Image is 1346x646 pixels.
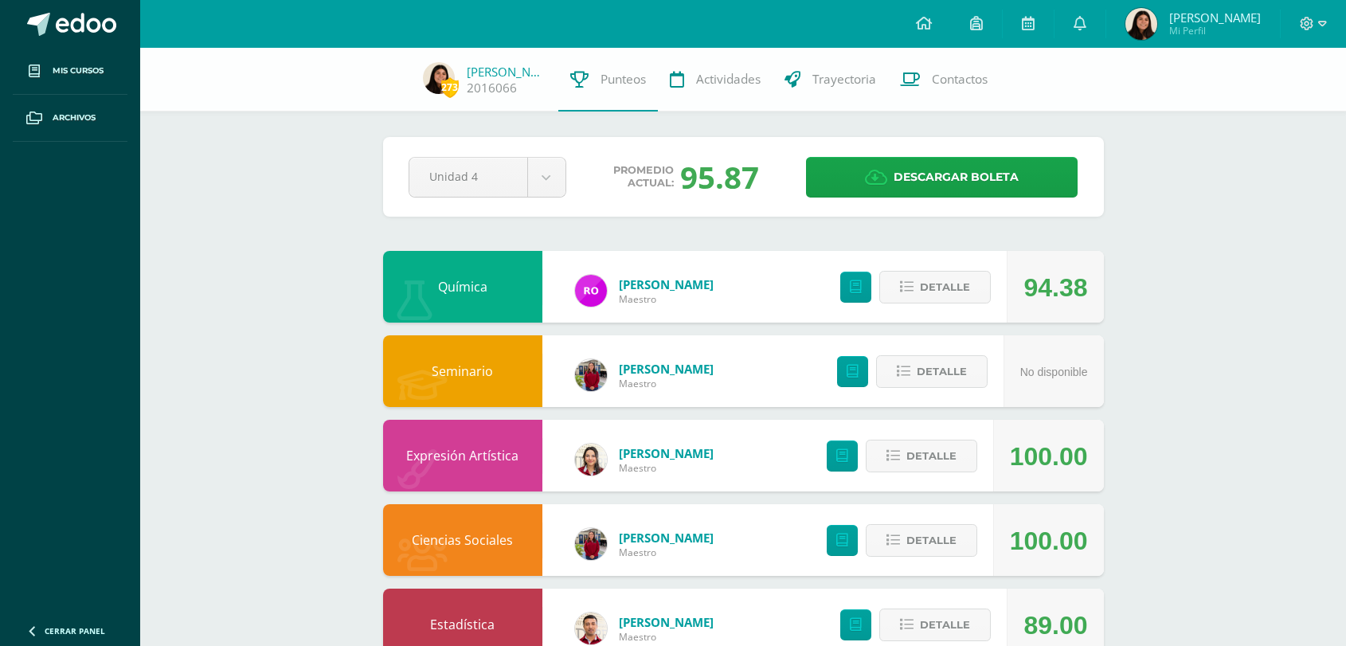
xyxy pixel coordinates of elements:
span: Unidad 4 [429,158,507,195]
span: Maestro [619,630,714,644]
span: Cerrar panel [45,625,105,636]
a: Punteos [558,48,658,112]
div: Seminario [383,335,542,407]
a: Contactos [888,48,1000,112]
span: Detalle [920,610,970,640]
span: Detalle [906,441,957,471]
span: [PERSON_NAME] [1169,10,1261,25]
img: 8967023db232ea363fa53c906190b046.png [575,613,607,644]
span: Actividades [696,71,761,88]
span: Mi Perfil [1169,24,1261,37]
span: Punteos [601,71,646,88]
span: Promedio actual: [613,164,674,190]
a: Descargar boleta [806,157,1078,198]
a: [PERSON_NAME] [619,361,714,377]
span: Descargar boleta [894,158,1019,197]
span: Mis cursos [53,65,104,77]
div: 100.00 [1010,505,1088,577]
img: e1f0730b59be0d440f55fb027c9eff26.png [575,528,607,560]
a: Actividades [658,48,773,112]
div: 100.00 [1010,421,1088,492]
div: Química [383,251,542,323]
button: Detalle [866,524,977,557]
div: 94.38 [1023,252,1087,323]
a: Trayectoria [773,48,888,112]
a: [PERSON_NAME] [467,64,546,80]
a: [PERSON_NAME] [619,530,714,546]
a: [PERSON_NAME] [619,445,714,461]
span: No disponible [1020,366,1088,378]
span: Detalle [906,526,957,555]
span: Contactos [932,71,988,88]
img: d66720014760d80f5c098767f9c1150e.png [423,62,455,94]
span: Detalle [917,357,967,386]
span: Maestro [619,292,714,306]
span: Archivos [53,112,96,124]
a: [PERSON_NAME] [619,276,714,292]
button: Detalle [876,355,988,388]
a: 2016066 [467,80,517,96]
img: d66720014760d80f5c098767f9c1150e.png [1125,8,1157,40]
span: 273 [441,77,459,97]
span: Maestro [619,546,714,559]
button: Detalle [866,440,977,472]
span: Trayectoria [812,71,876,88]
a: Unidad 4 [409,158,565,197]
button: Detalle [879,271,991,303]
img: e1f0730b59be0d440f55fb027c9eff26.png [575,359,607,391]
div: 95.87 [680,156,759,198]
span: Maestro [619,377,714,390]
span: Maestro [619,461,714,475]
button: Detalle [879,609,991,641]
img: 08228f36aa425246ac1f75ab91e507c5.png [575,275,607,307]
a: Archivos [13,95,127,142]
a: [PERSON_NAME] [619,614,714,630]
a: Mis cursos [13,48,127,95]
div: Expresión Artística [383,420,542,491]
div: Ciencias Sociales [383,504,542,576]
span: Detalle [920,272,970,302]
img: 08cdfe488ee6e762f49c3a355c2599e7.png [575,444,607,476]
